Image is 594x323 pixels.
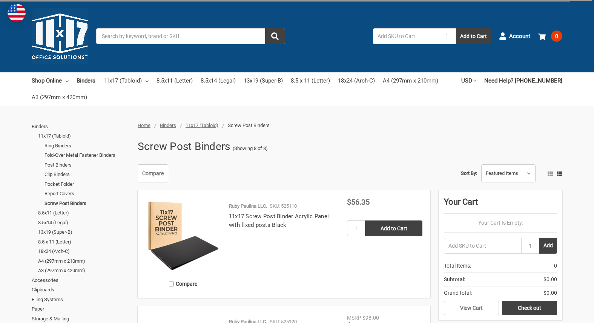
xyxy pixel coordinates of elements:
h1: Screw Post Binders [138,137,230,156]
span: Screw Post Binders [228,122,270,128]
label: Sort By: [461,168,477,179]
a: 18x24 (Arch-C) [38,246,129,256]
a: 8.5x14 (Legal) [201,72,236,89]
a: A4 (297mm x 210mm) [38,256,129,266]
span: Subtotal: [444,276,465,283]
a: A4 (297mm x 210mm) [383,72,438,89]
input: Compare [169,282,174,286]
a: Filing Systems [32,295,129,305]
span: $56.35 [347,197,370,207]
a: Post Binders [45,160,129,170]
a: 8.5x14 (Legal) [38,218,129,228]
a: Compare [138,164,168,182]
iframe: Google Customer Reviews [532,303,594,323]
a: Ring Binders [45,141,129,151]
p: Ruby Paulina LLC. [229,202,267,210]
a: 8.5 x 11 (Letter) [291,72,330,89]
label: Compare [146,278,221,290]
a: 11x17 (Tabloid) [186,122,218,128]
span: $0.00 [543,289,557,297]
div: MSRP [347,314,361,322]
span: Grand total: [444,289,472,297]
input: Search by keyword, brand or SKU [96,28,285,44]
a: 13x19 (Super-B) [244,72,283,89]
span: 0 [551,31,562,42]
div: Your Cart [444,196,557,214]
img: 11x17.com [32,8,88,64]
a: A3 (297mm x 420mm) [38,266,129,276]
span: $0.00 [543,276,557,283]
input: Add SKU to Cart [444,238,521,254]
img: 11x17 Screw Post Binder Acrylic Panel with fixed posts Black [146,198,221,274]
a: Need Help? [PHONE_NUMBER] [484,72,562,89]
a: View Cart [444,301,499,315]
a: 8.5 x 11 (Letter) [38,237,129,247]
a: 11x17 (Tabloid) [103,72,149,89]
a: A3 (297mm x 420mm) [32,89,87,106]
span: (Showing 8 of 8) [233,145,268,152]
span: Total Items: [444,262,471,270]
a: Clipboards [32,285,129,295]
button: Add [539,238,557,254]
input: Add to Cart [365,220,422,236]
button: Add to Cart [456,28,491,44]
a: 8.5x11 (Letter) [157,72,193,89]
a: Clip Binders [45,170,129,179]
span: Account [509,32,530,41]
p: Your Cart Is Empty. [444,219,557,227]
a: Check out [502,301,557,315]
a: Pocket Folder [45,179,129,189]
a: 8.5x11 (Letter) [38,208,129,218]
a: Binders [160,122,176,128]
span: $98.00 [362,315,379,321]
a: Report Covers [45,189,129,199]
a: Binders [32,122,129,132]
a: 18x24 (Arch-C) [338,72,375,89]
a: Account [499,26,530,46]
a: Binders [77,72,95,89]
a: Accessories [32,276,129,285]
a: 13x19 (Super-B) [38,227,129,237]
input: Add SKU to Cart [373,28,438,44]
span: 0 [554,262,557,270]
p: SKU: 525110 [270,202,297,210]
img: duty and tax information for United States [8,4,26,22]
a: 11x17 Screw Post Binder Acrylic Panel with fixed posts Black [229,213,329,228]
a: Paper [32,304,129,314]
a: Home [138,122,150,128]
a: USD [461,72,476,89]
a: Shop Online [32,72,69,89]
a: 0 [538,26,562,46]
a: Screw Post Binders [45,199,129,208]
a: 11x17 (Tabloid) [38,131,129,141]
a: Fold-Over Metal Fastener Binders [45,150,129,160]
